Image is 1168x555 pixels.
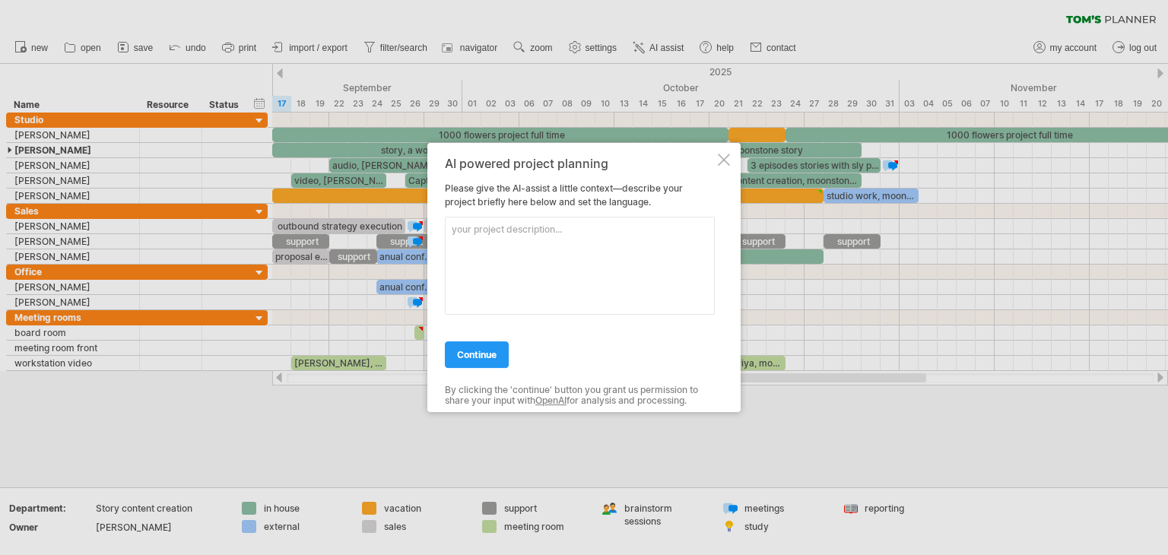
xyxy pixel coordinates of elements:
span: continue [457,349,497,360]
div: Please give the AI-assist a little context—describe your project briefly here below and set the l... [445,157,715,398]
div: AI powered project planning [445,157,715,170]
a: OpenAI [535,395,567,407]
a: continue [445,341,509,368]
div: By clicking the 'continue' button you grant us permission to share your input with for analysis a... [445,385,715,407]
